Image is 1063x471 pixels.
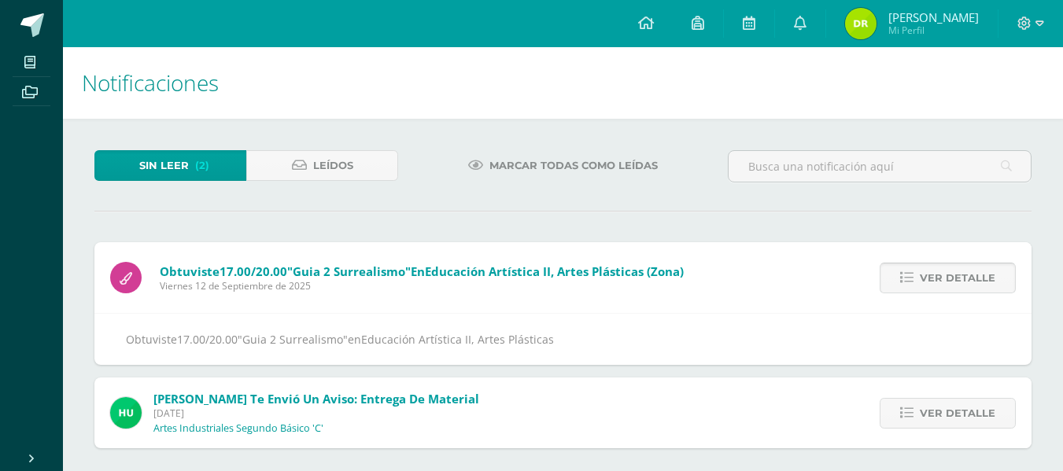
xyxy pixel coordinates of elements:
[94,150,246,181] a: Sin leer(2)
[888,9,979,25] span: [PERSON_NAME]
[888,24,979,37] span: Mi Perfil
[177,332,238,347] span: 17.00/20.00
[920,399,995,428] span: Ver detalle
[448,150,677,181] a: Marcar todas como leídas
[160,263,684,279] span: Obtuviste en
[195,151,209,180] span: (2)
[729,151,1031,182] input: Busca una notificación aquí
[160,279,684,293] span: Viernes 12 de Septiembre de 2025
[110,397,142,429] img: fd23069c3bd5c8dde97a66a86ce78287.png
[220,263,287,279] span: 17.00/20.00
[153,391,479,407] span: [PERSON_NAME] te envió un aviso: Entrega de material
[845,8,877,39] img: 9303202244a68db381c138061978b020.png
[489,151,658,180] span: Marcar todas como leídas
[425,263,684,279] span: Educación Artística II, Artes Plásticas (Zona)
[313,151,353,180] span: Leídos
[139,151,189,180] span: Sin leer
[153,422,323,435] p: Artes Industriales Segundo Básico 'C'
[126,329,1000,349] div: Obtuviste en
[82,68,219,98] span: Notificaciones
[287,263,411,279] span: "Guia 2 Surrealismo"
[920,263,995,293] span: Ver detalle
[246,150,398,181] a: Leídos
[361,332,554,347] span: Educación Artística II, Artes Plásticas
[238,332,348,347] span: "Guia 2 Surrealismo"
[153,407,479,420] span: [DATE]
